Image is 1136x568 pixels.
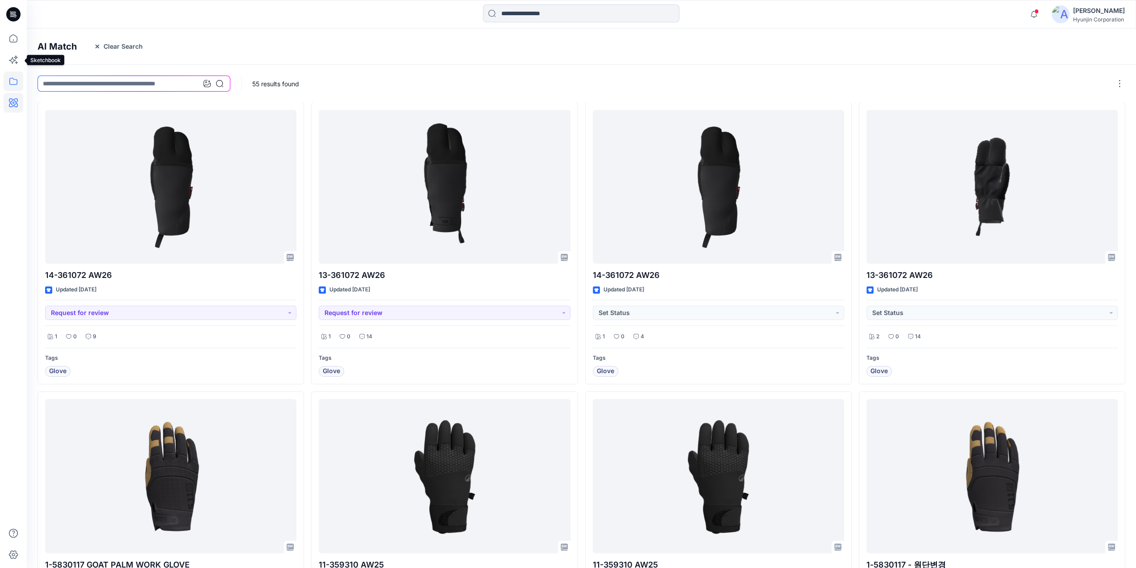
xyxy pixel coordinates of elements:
[870,366,888,377] span: Glove
[1073,16,1125,23] div: Hyunjin Corporation
[593,269,844,282] p: 14-361072 AW26
[319,399,570,553] a: 11-359310 AW25
[866,269,1118,282] p: 13-361072 AW26
[915,332,921,341] p: 14
[45,110,296,264] a: 14-361072 AW26
[45,269,296,282] p: 14-361072 AW26
[45,353,296,363] p: Tags
[319,353,570,363] p: Tags
[621,332,624,341] p: 0
[329,285,370,295] p: Updated [DATE]
[866,110,1118,264] a: 13-361072 AW26
[895,332,899,341] p: 0
[347,332,350,341] p: 0
[45,399,296,553] a: 1-5830117 GOAT PALM WORK GLOVE
[93,332,96,341] p: 9
[876,332,879,341] p: 2
[877,285,918,295] p: Updated [DATE]
[56,285,96,295] p: Updated [DATE]
[1073,5,1125,16] div: [PERSON_NAME]
[37,41,77,52] h4: AI Match
[593,399,844,553] a: 11-359310 AW25
[866,353,1118,363] p: Tags
[55,332,57,341] p: 1
[319,269,570,282] p: 13-361072 AW26
[866,399,1118,553] a: 1-5830117 - 원단변경
[49,366,67,377] span: Glove
[603,332,605,341] p: 1
[603,285,644,295] p: Updated [DATE]
[1052,5,1069,23] img: avatar
[73,332,77,341] p: 0
[366,332,372,341] p: 14
[323,366,340,377] span: Glove
[593,353,844,363] p: Tags
[597,366,614,377] span: Glove
[252,79,299,88] p: 55 results found
[319,110,570,264] a: 13-361072 AW26
[88,39,149,54] button: Clear Search
[593,110,844,264] a: 14-361072 AW26
[329,332,331,341] p: 1
[641,332,644,341] p: 4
